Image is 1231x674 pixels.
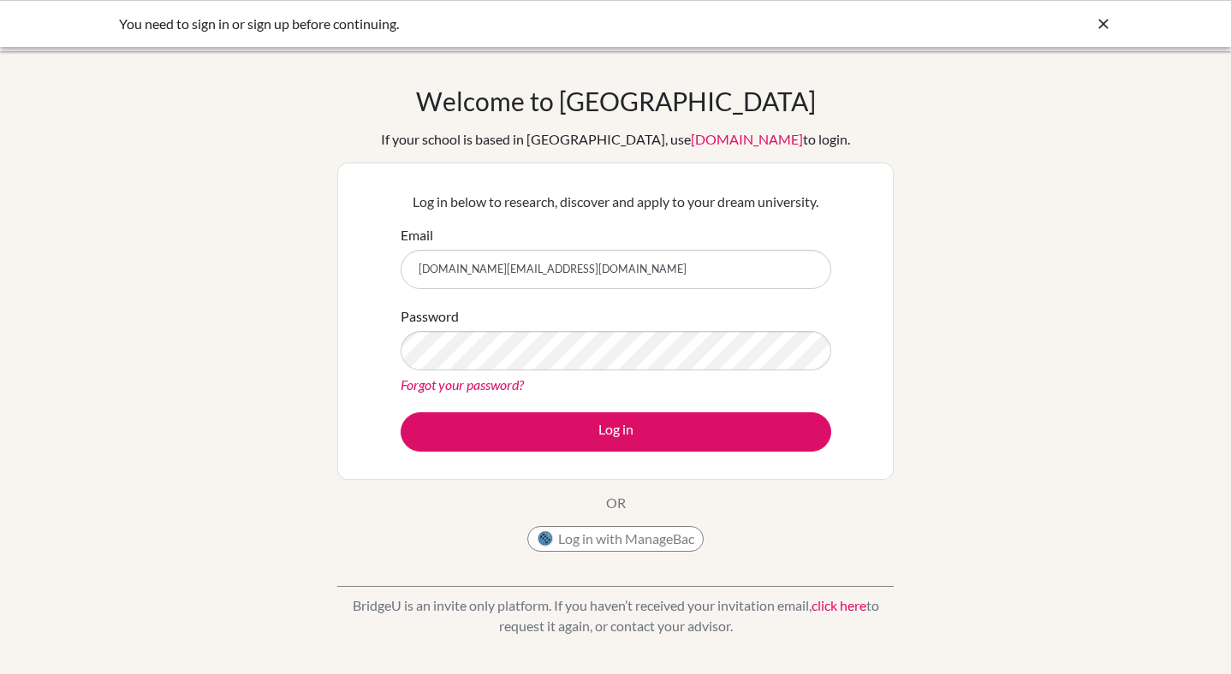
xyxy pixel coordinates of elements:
a: [DOMAIN_NAME] [691,131,803,147]
a: click here [812,597,866,613]
button: Log in [401,412,831,452]
p: BridgeU is an invite only platform. If you haven’t received your invitation email, to request it ... [337,595,894,636]
label: Email [401,225,433,245]
div: If your school is based in [GEOGRAPHIC_DATA], use to login. [381,129,850,150]
p: Log in below to research, discover and apply to your dream university. [401,192,831,212]
p: OR [606,493,626,513]
button: Log in with ManageBac [527,526,704,552]
h1: Welcome to [GEOGRAPHIC_DATA] [416,86,816,116]
a: Forgot your password? [401,376,524,393]
div: You need to sign in or sign up before continuing. [119,14,855,34]
label: Password [401,306,459,327]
